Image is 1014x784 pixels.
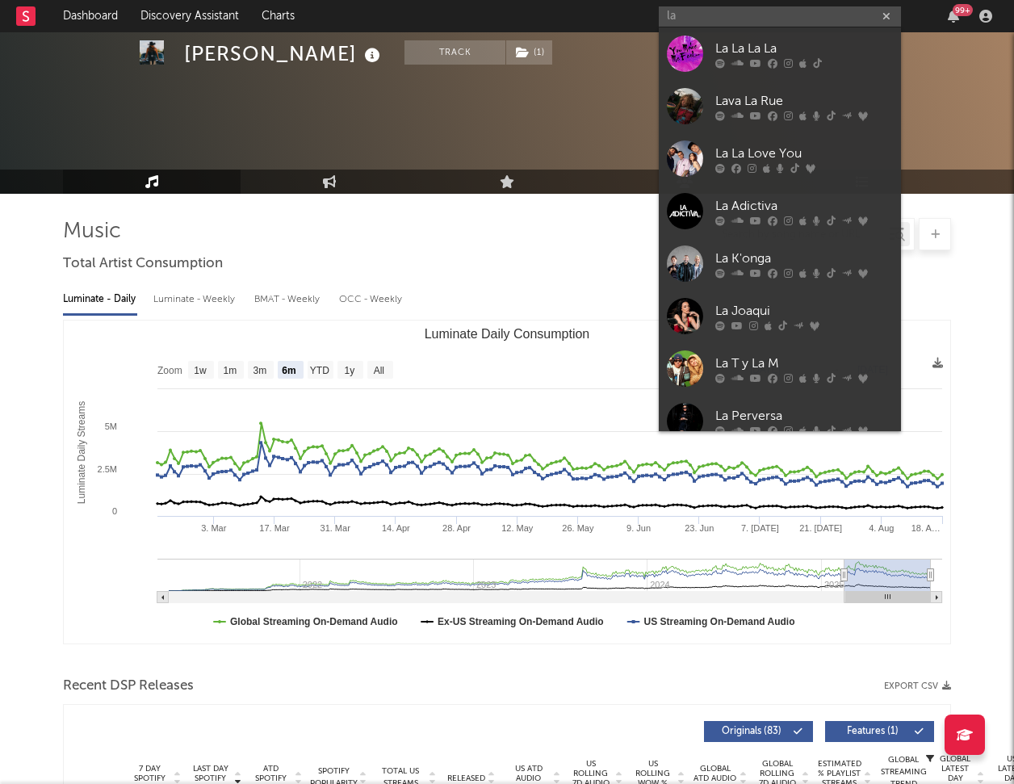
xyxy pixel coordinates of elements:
[438,616,604,627] text: Ex-US Streaming On-Demand Audio
[259,523,290,533] text: 17. Mar
[715,406,893,426] div: La Perversa
[825,721,934,742] button: Features(1)
[112,506,117,516] text: 0
[911,523,941,533] text: 18. A…
[447,774,485,783] span: Released
[836,727,910,736] span: Features ( 1 )
[501,523,534,533] text: 12. May
[562,523,594,533] text: 26. May
[741,523,779,533] text: 7. [DATE]
[659,27,901,80] a: La La La La
[884,681,951,691] button: Export CSV
[254,286,323,313] div: BMAT - Weekly
[626,523,651,533] text: 9. Jun
[659,6,901,27] input: Search for artists
[715,249,893,268] div: La K'onga
[374,365,384,376] text: All
[105,421,117,431] text: 5M
[425,327,590,341] text: Luminate Daily Consumption
[230,616,398,627] text: Global Streaming On-Demand Audio
[659,290,901,342] a: La Joaqui
[715,354,893,373] div: La T y La M
[63,254,223,274] span: Total Artist Consumption
[253,365,267,376] text: 3m
[339,286,404,313] div: OCC - Weekly
[157,365,182,376] text: Zoom
[659,132,901,185] a: La La Love You
[704,721,813,742] button: Originals(83)
[505,40,553,65] span: ( 1 )
[715,144,893,163] div: La La Love You
[948,10,959,23] button: 99+
[76,401,87,504] text: Luminate Daily Streams
[714,727,789,736] span: Originals ( 83 )
[194,365,207,376] text: 1w
[799,523,842,533] text: 21. [DATE]
[201,523,227,533] text: 3. Mar
[715,196,893,216] div: La Adictiva
[659,395,901,447] a: La Perversa
[659,80,901,132] a: Lava La Rue
[869,523,894,533] text: 4. Aug
[98,464,117,474] text: 2.5M
[953,4,973,16] div: 99 +
[344,365,354,376] text: 1y
[224,365,237,376] text: 1m
[506,40,552,65] button: (1)
[64,321,950,644] svg: Luminate Daily Consumption
[659,342,901,395] a: La T y La M
[63,677,194,696] span: Recent DSP Releases
[659,237,901,290] a: La K'onga
[644,616,795,627] text: US Streaming On-Demand Audio
[659,185,901,237] a: La Adictiva
[442,523,471,533] text: 28. Apr
[282,365,295,376] text: 6m
[184,40,384,67] div: [PERSON_NAME]
[310,365,329,376] text: YTD
[715,301,893,321] div: La Joaqui
[63,286,137,313] div: Luminate - Daily
[382,523,410,533] text: 14. Apr
[715,39,893,58] div: La La La La
[404,40,505,65] button: Track
[153,286,238,313] div: Luminate - Weekly
[321,523,351,533] text: 31. Mar
[685,523,714,533] text: 23. Jun
[715,91,893,111] div: Lava La Rue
